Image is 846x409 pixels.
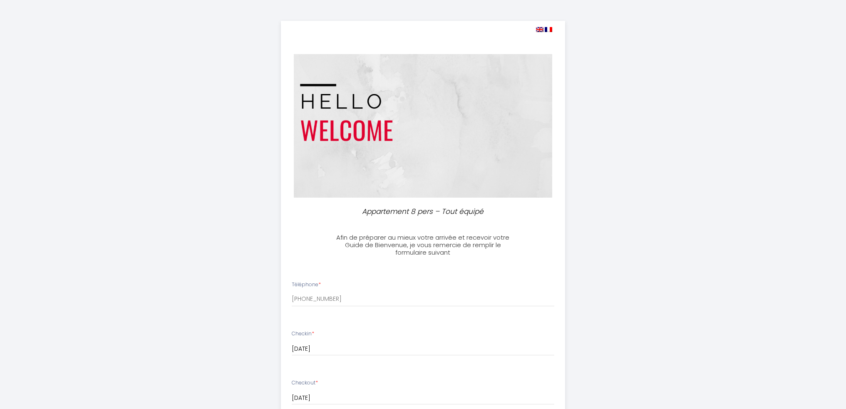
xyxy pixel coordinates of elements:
label: Téléphone [292,281,321,289]
h3: Afin de préparer au mieux votre arrivée et recevoir votre Guide de Bienvenue, je vous remercie de... [330,234,516,256]
img: en.png [536,27,543,32]
label: Checkin [292,330,314,338]
p: Appartement 8 pers – Tout équipé [334,206,512,217]
label: Checkout [292,379,318,387]
img: fr.png [545,27,552,32]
